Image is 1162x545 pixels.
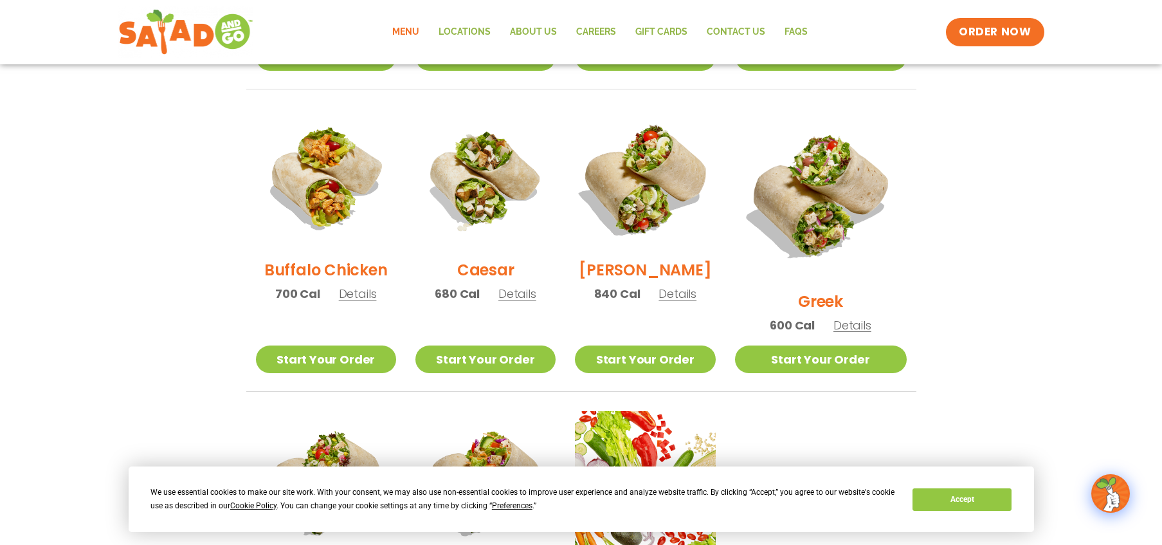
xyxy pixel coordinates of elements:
[946,18,1044,46] a: ORDER NOW
[435,285,480,302] span: 680 Cal
[275,285,320,302] span: 700 Cal
[230,501,277,510] span: Cookie Policy
[429,17,500,47] a: Locations
[383,17,817,47] nav: Menu
[798,290,843,313] h2: Greek
[567,17,626,47] a: Careers
[383,17,429,47] a: Menu
[912,488,1012,511] button: Accept
[1093,476,1129,512] img: wpChatIcon
[457,259,514,281] h2: Caesar
[594,285,640,302] span: 840 Cal
[256,109,396,249] img: Product photo for Buffalo Chicken Wrap
[118,6,254,58] img: new-SAG-logo-768×292
[959,24,1031,40] span: ORDER NOW
[498,286,536,302] span: Details
[256,346,396,373] a: Start Your Order
[833,317,871,333] span: Details
[264,259,387,281] h2: Buffalo Chicken
[492,501,532,510] span: Preferences
[129,466,1034,532] div: Cookie Consent Prompt
[775,17,817,47] a: FAQs
[339,286,377,302] span: Details
[415,109,556,249] img: Product photo for Caesar Wrap
[563,97,727,261] img: Product photo for Cobb Wrap
[658,286,696,302] span: Details
[150,486,897,513] div: We use essential cookies to make our site work. With your consent, we may also use non-essential ...
[500,17,567,47] a: About Us
[626,17,697,47] a: GIFT CARDS
[735,109,907,281] img: Product photo for Greek Wrap
[579,259,711,281] h2: [PERSON_NAME]
[697,17,775,47] a: Contact Us
[770,317,815,334] span: 600 Cal
[415,346,556,373] a: Start Your Order
[575,346,715,373] a: Start Your Order
[735,346,907,373] a: Start Your Order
